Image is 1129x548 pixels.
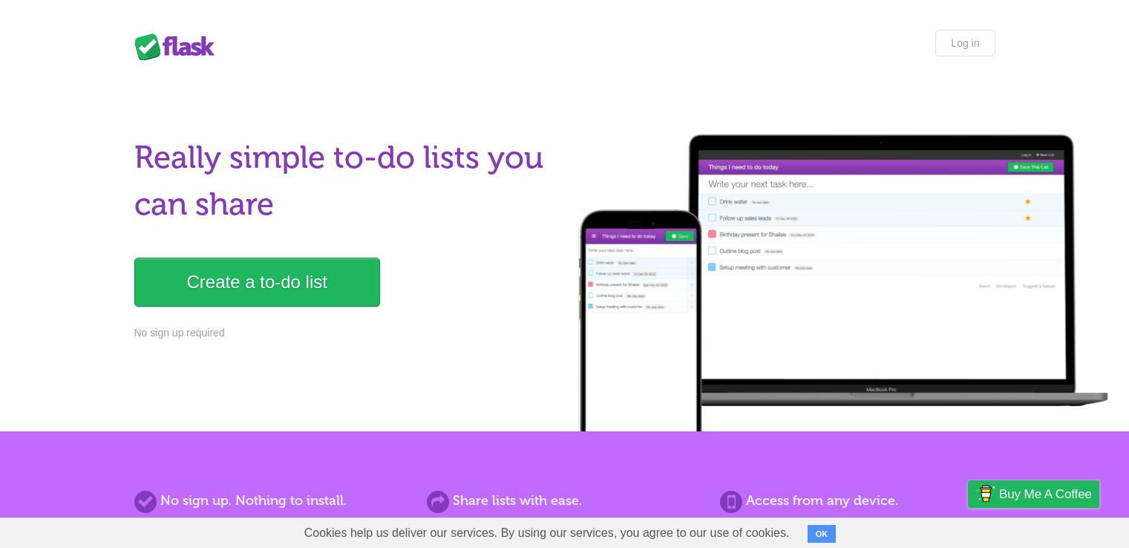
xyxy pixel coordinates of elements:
span: Buy me a coffee [999,481,1092,507]
span: Cookies help us deliver our services. By using our services, you agree to our use of cookies. [289,518,805,548]
img: Buy me a coffee [975,481,995,506]
h2: No sign up. Nothing to install. [134,491,409,511]
a: Log in [935,30,995,56]
button: OK [808,525,837,543]
a: Buy me a coffee [968,480,1099,508]
a: Create a to-do list [134,258,380,307]
h2: Access from any device. [720,491,995,511]
h2: Share lists with ease. [427,491,701,511]
p: No sign up required [134,325,556,341]
div: Flask Lists [134,33,223,60]
h1: Really simple to-do lists you can share [134,134,556,228]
